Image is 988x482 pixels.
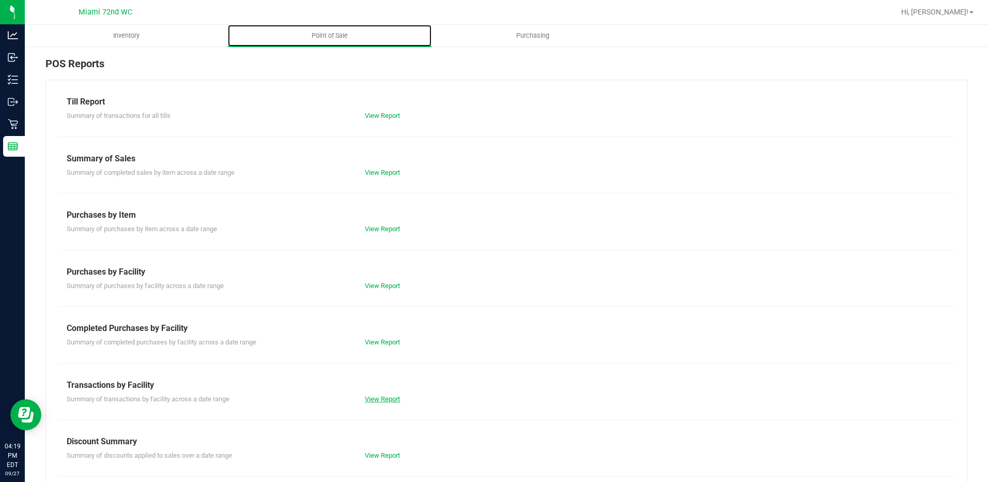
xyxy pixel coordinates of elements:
[431,25,635,47] a: Purchasing
[67,435,946,448] div: Discount Summary
[67,338,256,346] span: Summary of completed purchases by facility across a date range
[67,322,946,335] div: Completed Purchases by Facility
[8,141,18,152] inline-svg: Reports
[365,282,400,290] a: View Report
[365,225,400,233] a: View Report
[365,451,400,459] a: View Report
[67,395,229,403] span: Summary of transactions by facility across a date range
[8,119,18,129] inline-svg: Retail
[25,25,228,47] a: Inventory
[5,442,20,470] p: 04:19 PM EDT
[365,112,400,119] a: View Report
[365,338,400,346] a: View Report
[67,379,946,391] div: Transactions by Facility
[5,470,20,477] p: 09/27
[8,52,18,63] inline-svg: Inbound
[67,153,946,165] div: Summary of Sales
[67,282,224,290] span: Summary of purchases by facility across a date range
[298,31,362,40] span: Point of Sale
[228,25,431,47] a: Point of Sale
[45,56,967,80] div: POS Reports
[365,169,400,176] a: View Report
[67,451,232,459] span: Summary of discounts applied to sales over a date range
[67,96,946,108] div: Till Report
[10,399,41,430] iframe: Resource center
[502,31,563,40] span: Purchasing
[99,31,153,40] span: Inventory
[67,112,171,119] span: Summary of transactions for all tills
[8,97,18,107] inline-svg: Outbound
[67,266,946,278] div: Purchases by Facility
[365,395,400,403] a: View Report
[901,8,968,16] span: Hi, [PERSON_NAME]!
[79,8,132,17] span: Miami 72nd WC
[8,74,18,85] inline-svg: Inventory
[67,169,235,176] span: Summary of completed sales by item across a date range
[67,225,217,233] span: Summary of purchases by item across a date range
[67,209,946,221] div: Purchases by Item
[8,30,18,40] inline-svg: Analytics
